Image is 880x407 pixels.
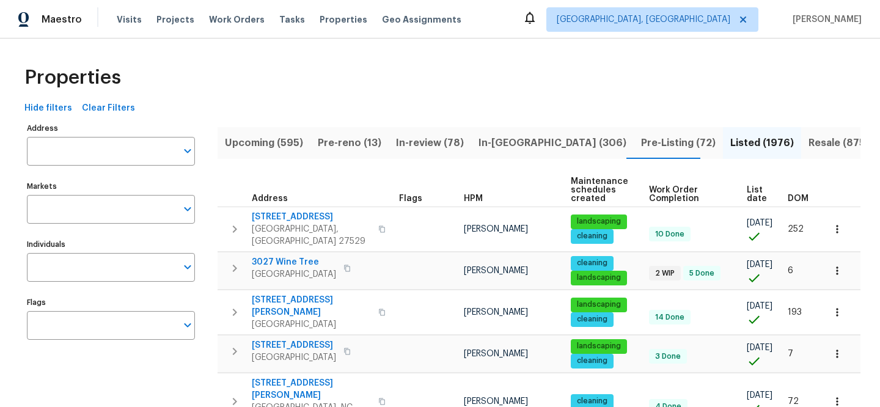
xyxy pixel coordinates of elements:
span: [DATE] [747,391,772,400]
span: Work Order Completion [649,186,726,203]
span: [PERSON_NAME] [464,397,528,406]
span: Maintenance schedules created [571,177,628,203]
span: Geo Assignments [382,13,461,26]
span: [GEOGRAPHIC_DATA] [252,318,371,331]
span: Hide filters [24,101,72,116]
span: [DATE] [747,343,772,352]
span: 193 [788,308,802,317]
span: Tasks [279,15,305,24]
span: 3027 Wine Tree [252,256,336,268]
span: Properties [24,71,121,84]
span: cleaning [572,314,612,324]
span: 6 [788,266,793,275]
span: [PERSON_NAME] [464,266,528,275]
span: Properties [320,13,367,26]
span: [GEOGRAPHIC_DATA], [GEOGRAPHIC_DATA] [557,13,730,26]
span: landscaping [572,216,626,227]
span: [GEOGRAPHIC_DATA] [252,351,336,364]
span: [DATE] [747,302,772,310]
span: Pre-reno (13) [318,134,381,152]
label: Flags [27,299,195,306]
span: cleaning [572,258,612,268]
span: In-review (78) [396,134,464,152]
span: [STREET_ADDRESS] [252,211,371,223]
span: Pre-Listing (72) [641,134,716,152]
span: Clear Filters [82,101,135,116]
span: 5 Done [684,268,719,279]
span: Listed (1976) [730,134,794,152]
span: 252 [788,225,804,233]
span: cleaning [572,231,612,241]
span: [STREET_ADDRESS][PERSON_NAME] [252,377,371,402]
span: [DATE] [747,219,772,227]
span: 14 Done [650,312,689,323]
span: 7 [788,350,793,358]
span: Flags [399,194,422,203]
span: [GEOGRAPHIC_DATA], [GEOGRAPHIC_DATA] 27529 [252,223,371,248]
span: DOM [788,194,809,203]
span: [STREET_ADDRESS] [252,339,336,351]
button: Open [179,258,196,276]
span: landscaping [572,299,626,310]
span: [PERSON_NAME] [464,308,528,317]
span: [PERSON_NAME] [464,225,528,233]
span: Resale (875) [809,134,869,152]
span: [PERSON_NAME] [464,350,528,358]
button: Clear Filters [77,97,140,120]
span: Work Orders [209,13,265,26]
span: Maestro [42,13,82,26]
span: HPM [464,194,483,203]
span: [DATE] [747,260,772,269]
span: Projects [156,13,194,26]
span: landscaping [572,273,626,283]
label: Markets [27,183,195,190]
span: cleaning [572,396,612,406]
button: Open [179,200,196,218]
label: Individuals [27,241,195,248]
span: Upcoming (595) [225,134,303,152]
span: 10 Done [650,229,689,240]
span: Visits [117,13,142,26]
span: 2 WIP [650,268,680,279]
span: cleaning [572,356,612,366]
span: [STREET_ADDRESS][PERSON_NAME] [252,294,371,318]
span: [PERSON_NAME] [788,13,862,26]
label: Address [27,125,195,132]
button: Hide filters [20,97,77,120]
span: List date [747,186,767,203]
button: Open [179,317,196,334]
span: 3 Done [650,351,686,362]
span: 72 [788,397,799,406]
span: In-[GEOGRAPHIC_DATA] (306) [479,134,626,152]
button: Open [179,142,196,159]
span: [GEOGRAPHIC_DATA] [252,268,336,280]
span: Address [252,194,288,203]
span: landscaping [572,341,626,351]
